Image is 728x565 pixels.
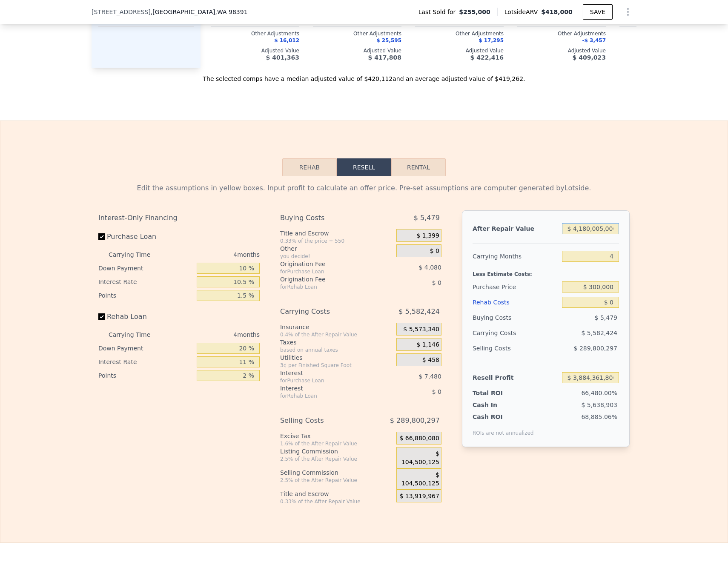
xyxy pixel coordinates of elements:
span: $ 5,479 [595,314,617,321]
button: SAVE [583,4,613,20]
div: 0.33% of the After Repair Value [280,498,393,505]
div: Insurance [280,323,393,331]
div: for Purchase Loan [280,268,375,275]
div: Origination Fee [280,275,375,284]
div: Buying Costs [473,310,559,325]
div: Interest Rate [98,355,193,369]
label: Rehab Loan [98,309,193,324]
span: $ 4,080 [418,264,441,271]
div: 4 months [167,248,260,261]
div: Down Payment [98,341,193,355]
span: $ 401,363 [266,54,299,61]
span: -$ 3,457 [582,37,606,43]
div: Adjusted Value [313,47,401,54]
input: Purchase Loan [98,233,105,240]
span: $ 0 [432,279,441,286]
div: 2.5% of the After Repair Value [280,477,393,484]
div: for Purchase Loan [280,377,375,384]
span: $ 5,479 [414,210,440,226]
div: Origination Fee [280,260,375,268]
span: $ 17,295 [479,37,504,43]
span: $ 5,582,424 [581,330,617,336]
div: for Rehab Loan [280,393,375,399]
div: Listing Commission [280,447,393,456]
span: $ 5,582,424 [398,304,440,319]
label: Purchase Loan [98,229,193,244]
span: $ 289,800,297 [390,413,440,428]
div: Points [98,369,193,382]
div: Interest [280,384,375,393]
div: 4 months [167,328,260,341]
div: Edit the assumptions in yellow boxes. Input profit to calculate an offer price. Pre-set assumptio... [98,183,630,193]
div: Other Adjustments [415,30,504,37]
span: $ 5,573,340 [403,326,439,333]
div: Taxes [280,338,393,347]
div: Rehab Costs [473,295,559,310]
div: Carrying Costs [473,325,526,341]
span: , WA 98391 [215,9,247,15]
div: The selected comps have a median adjusted value of $420,112 and an average adjusted value of $419... [92,68,636,83]
input: Rehab Loan [98,313,105,320]
div: Down Payment [98,261,193,275]
span: $ 5,638,903 [581,402,617,408]
span: $418,000 [541,9,573,15]
div: Interest Rate [98,275,193,289]
button: Resell [337,158,391,176]
button: Rehab [282,158,337,176]
span: Lotside ARV [504,8,541,16]
span: $ 1,399 [416,232,439,240]
span: $ 13,919,967 [399,493,439,500]
div: Interest-Only Financing [98,210,260,226]
div: based on annual taxes [280,347,393,353]
div: 2.5% of the After Repair Value [280,456,393,462]
div: you decide! [280,253,393,260]
div: Carrying Time [109,328,164,341]
div: Other [280,244,393,253]
div: Carrying Time [109,248,164,261]
div: Selling Costs [473,341,559,356]
div: Cash In [473,401,526,409]
div: Interest [280,369,375,377]
div: Excise Tax [280,432,393,440]
span: Last Sold for [418,8,459,16]
span: [STREET_ADDRESS] [92,8,151,16]
button: Rental [391,158,446,176]
button: Show Options [619,3,636,20]
span: $ 25,595 [376,37,401,43]
div: After Repair Value [473,221,559,236]
div: Adjusted Value [619,47,708,54]
span: $ 16,012 [274,37,299,43]
span: 66,480.00% [581,390,617,396]
div: Resell Profit [473,370,559,385]
div: Total ROI [473,389,526,397]
span: $ 66,880,080 [399,435,439,442]
div: 0.33% of the price + 550 [280,238,393,244]
div: Title and Escrow [280,229,393,238]
span: $ 0 [430,247,439,255]
span: $ 289,800,297 [574,345,617,352]
div: Purchase Price [473,279,559,295]
span: , [GEOGRAPHIC_DATA] [151,8,248,16]
div: Adjusted Value [211,47,299,54]
div: Utilities [280,353,393,362]
div: Carrying Costs [280,304,375,319]
div: 1.6% of the After Repair Value [280,440,393,447]
span: 68,885.06% [581,413,617,420]
div: Points [98,289,193,302]
div: Selling Commission [280,468,393,477]
div: 3¢ per Finished Square Foot [280,362,393,369]
div: Selling Costs [280,413,375,428]
div: ROIs are not annualized [473,421,534,436]
div: Other Adjustments [211,30,299,37]
span: $255,000 [459,8,490,16]
span: $ 422,416 [470,54,504,61]
div: Other Adjustments [313,30,401,37]
span: $ 458 [422,356,439,364]
div: Adjusted Value [415,47,504,54]
div: Adjusted Value [517,47,606,54]
span: $ 409,023 [573,54,606,61]
div: Carrying Months [473,249,559,264]
div: Other Adjustments [517,30,606,37]
span: $ 417,808 [368,54,401,61]
div: for Rehab Loan [280,284,375,290]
